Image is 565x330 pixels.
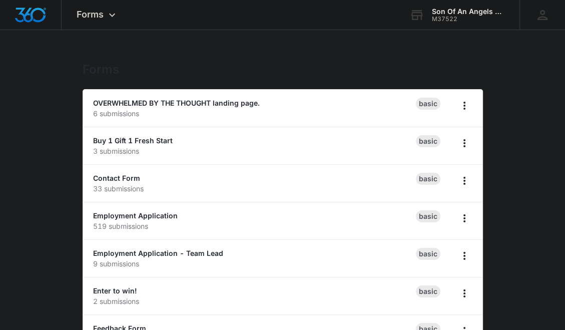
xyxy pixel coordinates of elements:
div: account id [432,16,505,23]
p: 9 submissions [93,258,416,269]
button: Overflow Menu [456,285,472,301]
a: Employment Application - Team Lead [93,249,223,257]
div: Basic [416,135,440,147]
button: Overflow Menu [456,135,472,151]
button: Overflow Menu [456,210,472,226]
a: Employment Application [93,211,178,220]
button: Overflow Menu [456,98,472,114]
div: Basic [416,285,440,297]
p: 33 submissions [93,183,416,194]
div: account name [432,8,505,16]
a: OVERWHELMED BY THE THOUGHT landing page. [93,99,260,107]
span: Forms [77,9,104,20]
p: 6 submissions [93,108,416,119]
button: Overflow Menu [456,173,472,189]
p: 2 submissions [93,296,416,306]
div: Basic [416,173,440,185]
div: Basic [416,210,440,222]
a: Enter to win! [93,286,137,295]
h1: Forms [83,62,119,77]
button: Overflow Menu [456,248,472,264]
div: Basic [416,248,440,260]
a: Contact Form [93,174,140,182]
p: 519 submissions [93,221,416,231]
p: 3 submissions [93,146,416,156]
a: Buy 1 Gift 1 Fresh Start [93,136,173,145]
div: Basic [416,98,440,110]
